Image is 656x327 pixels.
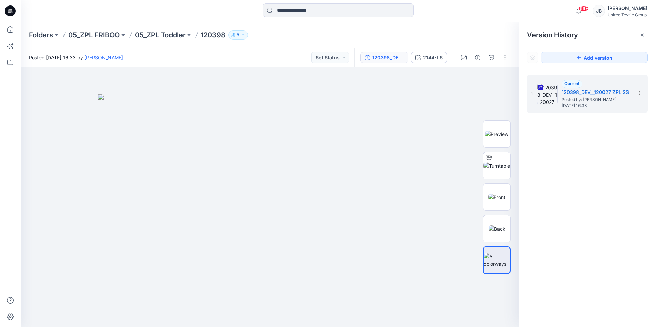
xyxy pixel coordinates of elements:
img: 120398_DEV__120027 ZPL SS [537,84,558,104]
p: 120398 [201,30,225,40]
button: 2144-LS [411,52,447,63]
span: Version History [527,31,578,39]
a: [PERSON_NAME] [84,54,123,60]
span: Posted by: Lise Stougaard [562,96,630,103]
div: 120398_DEV__120027 ZPL SS [372,54,404,61]
button: 8 [228,30,248,40]
button: Details [472,52,483,63]
img: Preview [485,131,508,138]
span: Current [564,81,579,86]
img: eyJhbGciOiJIUzI1NiIsImtpZCI6IjAiLCJzbHQiOiJzZXMiLCJ0eXAiOiJKV1QifQ.eyJkYXRhIjp7InR5cGUiOiJzdG9yYW... [98,94,441,327]
button: Show Hidden Versions [527,52,538,63]
div: 2144-LS [423,54,443,61]
div: [PERSON_NAME] [608,4,647,12]
span: 1. [531,91,534,97]
a: 05_ZPL Toddler [135,30,186,40]
p: 8 [237,31,239,39]
button: Close [640,32,645,38]
a: Folders [29,30,53,40]
span: [DATE] 16:33 [562,103,630,108]
img: Turntable [483,162,510,169]
div: United Textile Group [608,12,647,17]
img: Front [488,194,505,201]
button: 120398_DEV__120027 ZPL SS [360,52,408,63]
div: JB [593,5,605,17]
h5: 120398_DEV__120027 ZPL SS [562,88,630,96]
img: Back [489,225,505,232]
span: Posted [DATE] 16:33 by [29,54,123,61]
span: 99+ [578,6,589,11]
img: All colorways [484,253,510,267]
a: 05_ZPL FRIBOO [68,30,120,40]
button: Add version [541,52,648,63]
